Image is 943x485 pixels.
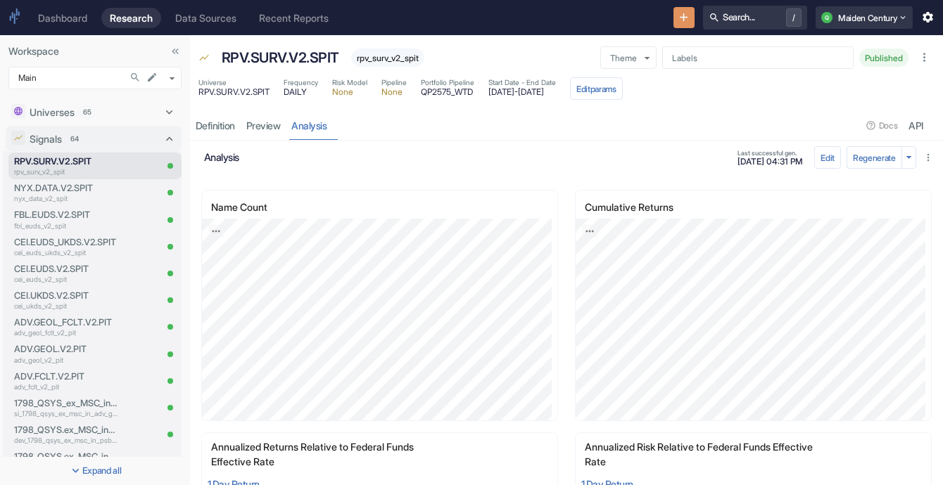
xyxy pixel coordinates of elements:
p: CEI.EUDS_UKDS.V2.SPIT [14,235,118,249]
button: QMaiden Century [816,6,913,29]
span: Published [859,53,909,63]
span: RPV.SURV.V2.SPIT [198,88,270,96]
button: config [814,146,841,169]
p: cei_euds_v2_spit [14,274,118,285]
span: 64 [65,134,84,144]
p: Annualized Risk Relative to Federal Funds Effective Rate [585,439,850,469]
span: Frequency [284,77,318,88]
div: Signals64 [6,126,182,151]
span: Pipeline [381,77,407,88]
a: Data Sources [167,8,245,28]
div: Dashboard [38,12,87,24]
p: Signals [30,131,62,146]
a: Dashboard [30,8,96,28]
p: Workspace [8,44,182,58]
div: Definition [196,119,235,132]
a: Research [101,8,161,28]
p: si_1798_qsys_ex_msc_in_adv_geol_v2_pit [14,408,118,419]
h6: analysis [204,151,729,163]
p: NYX.DATA.V2.SPIT [14,181,118,195]
p: 1798_QSYS_ex_MSC_in_ADV_GEOL.V2.PIT [14,396,118,410]
button: Search.../ [703,6,807,30]
p: ADV.GEOL.V2.PIT [14,342,118,356]
div: Q [821,12,833,23]
span: None [332,88,367,96]
div: Research [110,12,153,24]
a: Recent Reports [251,8,337,28]
p: CEI.EUDS.V2.SPIT [14,262,118,276]
p: 1798_QSYS.ex_MSC_in_ADV.V2.PIT [14,450,118,463]
span: Signal [198,52,210,66]
span: Start Date - End Date [488,77,556,88]
p: adv_geol_fclt_v2_pit [14,328,118,338]
button: Collapse Sidebar [166,42,184,60]
button: Search in Workspace... [126,68,144,86]
button: New Resource [673,7,695,29]
p: ADV.FCLT.V2.PIT [14,370,118,383]
a: CEI.EUDS.V2.SPITcei_euds_v2_spit [14,262,118,285]
p: Cumulative Returns [585,200,695,214]
p: RPV.SURV.V2.SPIT [222,47,339,68]
p: ADV.GEOL_FCLT.V2.PIT [14,316,118,329]
div: Recent Reports [259,12,329,24]
a: Export; Press ENTER to open [583,225,597,238]
span: Universe [198,77,270,88]
p: CEI.UKDS.V2.SPIT [14,289,118,302]
div: Universes65 [6,99,182,124]
span: [DATE] 04:31 PM [738,157,803,166]
a: 1798_QSYS.ex_MSC_in_PSB.V2.PITdev_1798_qsys_ex_msc_in_psb_v2_pit [14,423,118,446]
span: QP2575_WTD [421,88,474,96]
p: FBL.EUDS.V2.SPIT [14,208,118,221]
a: CEI.UKDS.V2.SPITcei_ukds_v2_spit [14,289,118,311]
p: 1798_QSYS.ex_MSC_in_PSB.V2.PIT [14,423,118,436]
div: resource tabs [190,111,943,140]
a: 1798_QSYS.ex_MSC_in_ADV.V2.PITdev_1798_qsys_ex_msc_in_adv_v2_pit [14,450,118,472]
a: 1798_QSYS_ex_MSC_in_ADV_GEOL.V2.PITsi_1798_qsys_ex_msc_in_adv_geol_v2_pit [14,396,118,419]
p: RPV.SURV.V2.SPIT [14,155,118,168]
button: edit [143,68,161,86]
p: rpv_surv_v2_spit [14,167,118,177]
p: nyx_data_v2_spit [14,193,118,204]
a: ADV.GEOL_FCLT.V2.PITadv_geol_fclt_v2_pit [14,316,118,338]
span: rpv_surv_v2_spit [351,53,424,63]
p: fbl_euds_v2_spit [14,221,118,231]
p: cei_euds_ukds_v2_spit [14,247,118,258]
a: ADV.FCLT.V2.PITadv_fclt_v2_pit [14,370,118,392]
p: Name Count [211,200,289,214]
div: Data Sources [175,12,236,24]
p: Universes [30,105,75,119]
span: DAILY [284,88,318,96]
button: Regenerate [847,146,902,169]
span: None [381,88,407,96]
div: Main [8,67,182,89]
p: adv_fclt_v2_pit [14,382,118,392]
span: Risk Model [332,77,367,88]
div: API [909,119,924,132]
a: NYX.DATA.V2.SPITnyx_data_v2_spit [14,181,118,204]
a: Export; Press ENTER to open [209,225,224,238]
a: analysis [286,111,333,140]
a: RPV.SURV.V2.SPITrpv_surv_v2_spit [14,155,118,177]
p: Annualized Returns Relative to Federal Funds Effective Rate [211,439,476,469]
p: dev_1798_qsys_ex_msc_in_psb_v2_pit [14,435,118,446]
div: RPV.SURV.V2.SPIT [218,44,343,72]
span: Portfolio Pipeline [421,77,474,88]
a: FBL.EUDS.V2.SPITfbl_euds_v2_spit [14,208,118,231]
button: Editparams [570,77,623,100]
span: Last successful gen. [738,150,803,156]
button: Docs [861,115,903,137]
a: preview [241,111,286,140]
a: ADV.GEOL.V2.PITadv_geol_v2_pit [14,342,118,365]
span: 65 [78,107,96,117]
p: cei_ukds_v2_spit [14,301,118,311]
p: adv_geol_v2_pit [14,355,118,366]
a: CEI.EUDS_UKDS.V2.SPITcei_euds_ukds_v2_spit [14,235,118,258]
button: Expand all [3,460,187,482]
span: [DATE] - [DATE] [488,88,556,96]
